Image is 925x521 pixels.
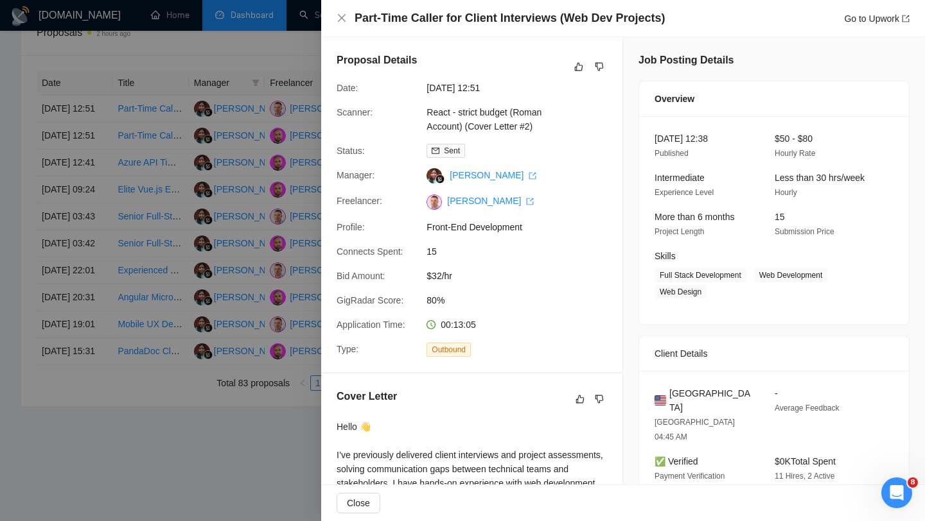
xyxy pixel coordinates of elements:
span: Experience Level [655,188,714,197]
span: GigRadar Score: [337,295,403,305]
span: [GEOGRAPHIC_DATA] 04:45 AM [655,418,735,441]
span: Hourly [775,188,797,197]
span: Less than 30 hrs/week [775,173,865,183]
span: dislike [595,62,604,72]
span: mail [432,147,439,155]
span: [DATE] 12:38 [655,133,708,144]
span: export [526,198,534,205]
iframe: Intercom live chat [881,477,912,508]
img: gigradar-bm.png [436,175,445,184]
span: $32/hr [427,269,619,283]
span: - [775,388,778,398]
button: dislike [592,59,607,74]
span: Submission Price [775,227,834,236]
a: React - strict budget (Roman Account) (Cover Letter #2) [427,107,542,132]
span: $50 - $80 [775,133,813,144]
span: dislike [595,394,604,404]
span: Freelancer: [337,196,382,206]
span: Status: [337,146,365,156]
span: Profile: [337,222,365,232]
span: Front-End Development [427,220,619,234]
span: Web Design [655,285,707,299]
span: Application Time: [337,320,405,330]
button: Close [337,13,347,24]
span: Skills [655,251,676,261]
button: like [572,391,588,407]
span: Full Stack Development [655,268,746,282]
span: ✅ Verified [655,456,698,466]
span: 15 [427,244,619,259]
div: Client Details [655,336,894,371]
span: Published [655,149,689,158]
h5: Proposal Details [337,53,417,68]
span: Type: [337,344,358,354]
span: like [574,62,583,72]
span: Outbound [427,343,471,357]
a: Go to Upworkexport [844,13,910,24]
span: Scanner: [337,107,373,117]
button: Close [337,493,380,513]
span: Bid Amount: [337,271,385,281]
span: export [902,15,910,22]
span: 00:13:05 [441,320,476,330]
button: dislike [592,391,607,407]
span: Average Feedback [775,404,840,413]
span: clock-circle [427,320,436,329]
span: like [576,394,585,404]
img: c1tV6_7-sd7N4psm9vGwGQNEUlBtRaUN6BgB6F7w0jPJJGTnD6fhrlLomnnxBUhTWY [427,194,442,210]
span: close [337,13,347,23]
span: Sent [444,146,460,155]
span: 80% [427,293,619,307]
span: Overview [655,92,694,106]
a: [PERSON_NAME] export [450,170,536,180]
span: Intermediate [655,173,705,183]
span: [GEOGRAPHIC_DATA] [669,386,754,414]
h5: Job Posting Details [639,53,734,68]
span: Close [347,496,370,510]
span: Date: [337,83,358,93]
h4: Part-Time Caller for Client Interviews (Web Dev Projects) [355,10,665,26]
span: 8 [908,477,918,488]
span: More than 6 months [655,212,735,222]
span: Manager: [337,170,374,180]
span: Project Length [655,227,704,236]
span: $0K Total Spent [775,456,836,466]
span: Web Development [754,268,828,282]
span: 11 Hires, 2 Active [775,472,834,481]
span: export [529,172,536,180]
span: Hourly Rate [775,149,815,158]
img: 🇺🇸 [655,393,666,407]
span: [DATE] 12:51 [427,81,619,95]
span: 15 [775,212,785,222]
button: like [571,59,586,74]
span: Connects Spent: [337,246,403,257]
a: [PERSON_NAME] export [447,196,534,206]
h5: Cover Letter [337,389,397,404]
span: Payment Verification [655,472,725,481]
